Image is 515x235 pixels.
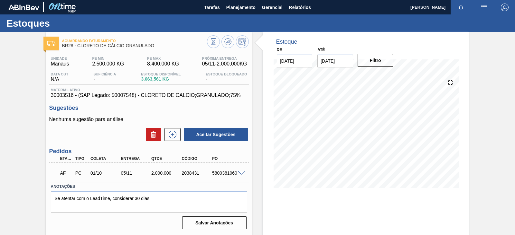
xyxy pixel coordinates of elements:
[51,88,247,92] span: Material ativo
[277,48,282,52] label: De
[150,170,183,176] div: 2.000,000
[8,4,39,10] img: TNhmsLtSVTkK8tSr43FrP2fwEKptu5GPRR3wAAAABJRU5ErkJggg==
[480,4,488,11] img: userActions
[180,170,214,176] div: 2038431
[226,4,256,11] span: Planejamento
[6,20,121,27] h1: Estoques
[93,72,116,76] span: Suficiência
[89,170,122,176] div: 01/10/2025
[49,148,249,155] h3: Pedidos
[262,4,283,11] span: Gerencial
[289,4,311,11] span: Relatórios
[62,39,207,43] span: Aguardando Faturamento
[59,156,74,161] div: Etapa
[74,156,89,161] div: Tipo
[204,4,220,11] span: Tarefas
[62,43,207,48] span: BR28 - CLORETO DE CÁLCIO GRANULADO
[184,128,248,141] button: Aceitar Sugestões
[92,72,117,83] div: -
[180,156,214,161] div: Código
[147,57,179,60] span: PE MAX
[141,72,181,76] span: Estoque Disponível
[119,156,153,161] div: Entrega
[49,105,249,111] h3: Sugestões
[74,170,89,176] div: Pedido de Compra
[317,55,353,67] input: dd/mm/yyyy
[143,128,161,141] div: Excluir Sugestões
[161,128,181,141] div: Nova sugestão
[202,61,247,67] span: 05/11 - 2.000,000 KG
[92,57,124,60] span: PE MIN
[451,3,471,12] button: Notificações
[147,61,179,67] span: 8.400,000 KG
[276,39,297,45] div: Estoque
[51,72,69,76] span: Data out
[92,61,124,67] span: 2.500,000 KG
[236,35,249,48] button: Programar Estoque
[501,4,509,11] img: Logout
[49,72,70,83] div: N/A
[60,170,72,176] p: AF
[207,35,220,48] button: Visão Geral dos Estoques
[204,72,248,83] div: -
[51,182,247,191] label: Anotações
[47,41,55,46] img: Ícone
[51,191,247,213] textarea: Se atentar com o LeadTime, considerar 30 dias.
[51,61,69,67] span: Manaus
[211,170,244,176] div: 5800381060
[182,216,247,229] button: Salvar Anotações
[59,166,74,180] div: Aguardando Faturamento
[51,92,247,98] span: 30003516 - (SAP Legado: 50007548) - CLORETO DE CALCIO;GRANULADO;75%
[49,117,249,122] p: Nenhuma sugestão para análise
[141,77,181,82] span: 3.663,561 KG
[206,72,247,76] span: Estoque Bloqueado
[211,156,244,161] div: PO
[89,156,122,161] div: Coleta
[277,55,313,67] input: dd/mm/yyyy
[358,54,393,67] button: Filtro
[51,57,69,60] span: Unidade
[150,156,183,161] div: Qtde
[119,170,153,176] div: 05/11/2025
[202,57,247,60] span: Próxima Entrega
[221,35,234,48] button: Atualizar Gráfico
[181,127,249,142] div: Aceitar Sugestões
[317,48,325,52] label: Até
